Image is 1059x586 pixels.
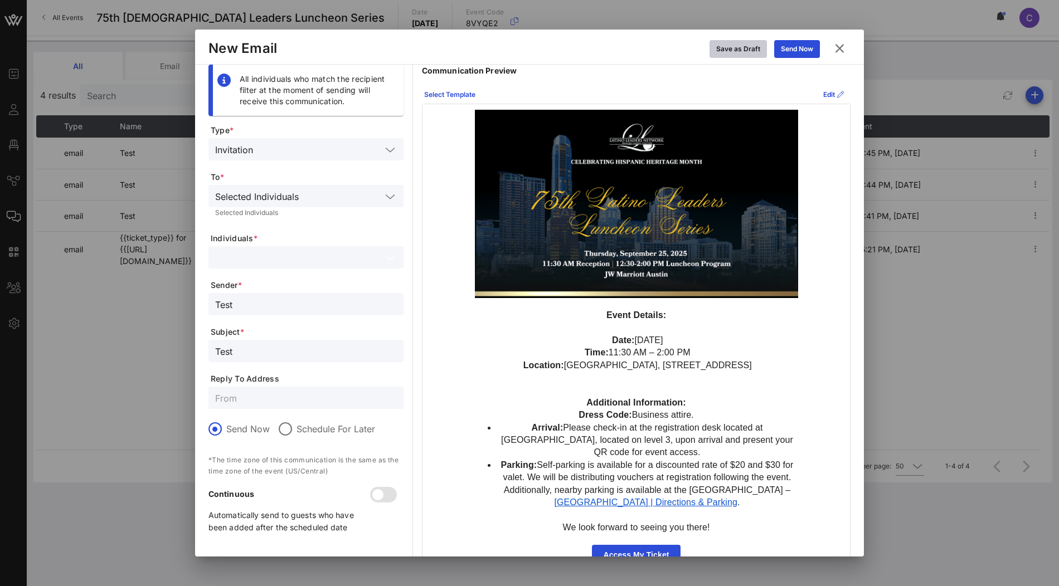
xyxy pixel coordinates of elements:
[737,497,740,507] span: .
[710,40,767,58] button: Save as Draft
[424,89,475,100] div: Select Template
[215,390,397,405] input: From
[208,455,404,477] p: *The time zone of this communication is the same as the time zone of the event (US/Central)
[417,86,482,104] button: Select Template
[208,185,404,207] div: Selected Individuals
[211,125,404,136] span: Type
[521,335,752,370] span: [DATE] 11:30 AM – 2:00 PM [GEOGRAPHIC_DATA], [STREET_ADDRESS]
[208,509,372,534] p: Automatically send to guests who have been added after the scheduled date
[531,423,563,432] span: Arrival:
[208,40,277,57] div: New Email
[632,410,694,419] span: Business attire.
[503,460,794,495] span: Self-parking is available for a discounted rate of $20 and $30 for valet. We will be distributing...
[211,326,404,338] span: Subject
[716,43,760,55] div: Save as Draft
[215,192,299,202] div: Selected Individuals
[501,423,793,457] span: Please check-in at the registration desk located at [GEOGRAPHIC_DATA], located on level 3, upon a...
[215,297,397,311] input: From
[563,522,710,532] span: We look forward to seeing you there!
[523,360,564,370] strong: Location:
[579,410,631,419] span: Dress Code:
[501,460,537,470] span: Parking:
[211,233,404,244] span: Individuals
[612,335,635,345] strong: Date:
[211,172,404,183] span: To
[781,43,813,55] div: Send Now
[215,344,397,358] input: Subject
[823,89,844,100] div: Edit
[208,488,372,500] p: Continuous
[554,497,737,507] a: [GEOGRAPHIC_DATA] | Directions & Parking
[211,373,404,384] span: Reply To Address
[592,545,680,565] a: Access My Ticket
[774,40,820,58] button: Send Now
[422,65,851,77] p: Communication Preview
[208,138,404,160] div: Invitation
[211,280,404,291] span: Sender
[215,209,397,216] div: Selected Individuals
[297,423,375,434] label: Schedule For Later
[226,423,270,434] label: Send Now
[215,145,253,155] div: Invitation
[586,398,686,407] strong: Additional Information:
[603,550,669,559] span: Access My Ticket
[585,348,609,357] strong: Time:
[817,86,851,104] button: Edit
[240,74,395,107] div: All individuals who match the recipient filter at the moment of sending will receive this communi...
[606,310,666,320] span: Event Details:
